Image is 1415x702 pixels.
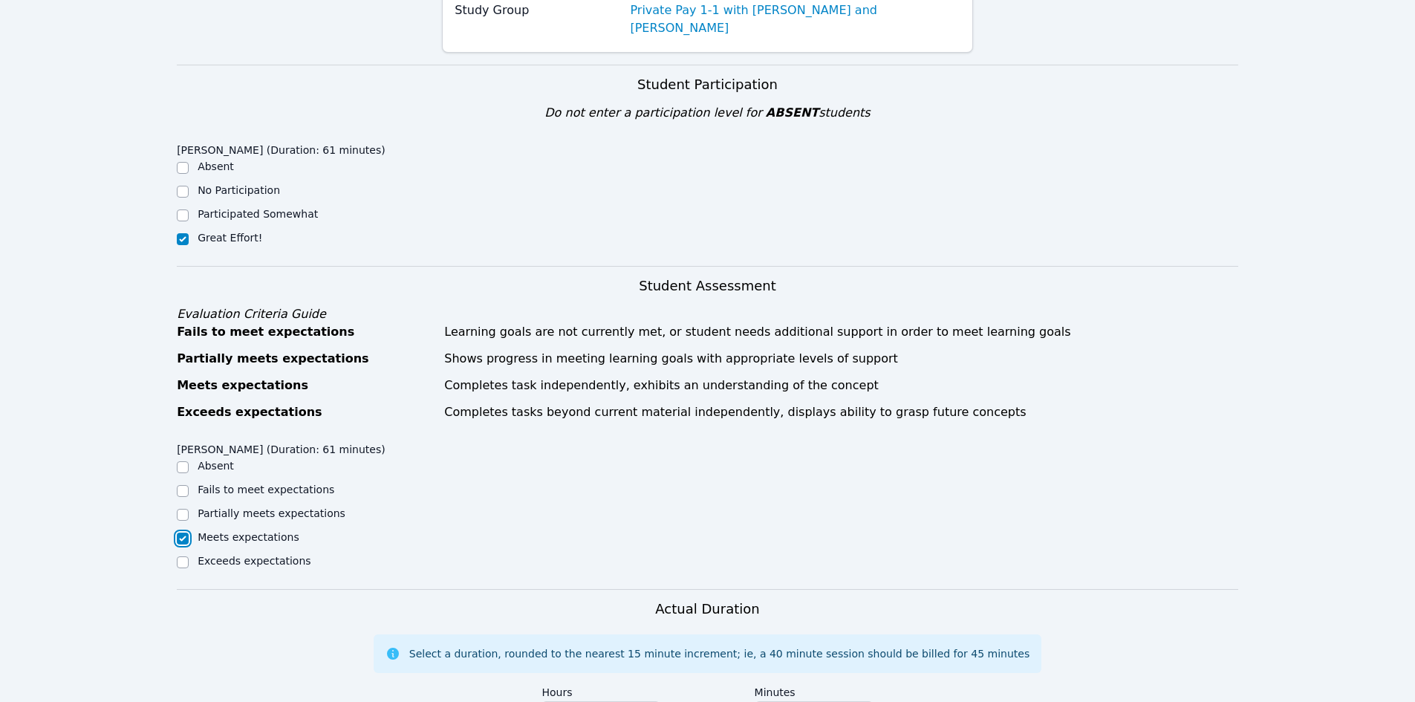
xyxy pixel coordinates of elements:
label: Study Group [455,1,621,19]
label: Great Effort! [198,232,262,244]
legend: [PERSON_NAME] (Duration: 61 minutes) [177,436,386,458]
a: Private Pay 1-1 with [PERSON_NAME] and [PERSON_NAME] [630,1,960,37]
label: No Participation [198,184,280,196]
label: Absent [198,460,234,472]
div: Select a duration, rounded to the nearest 15 minute increment; ie, a 40 minute session should be ... [409,646,1029,661]
label: Participated Somewhat [198,208,318,220]
div: Fails to meet expectations [177,323,435,341]
legend: [PERSON_NAME] (Duration: 61 minutes) [177,137,386,159]
label: Partially meets expectations [198,507,345,519]
div: Do not enter a participation level for students [177,104,1238,122]
label: Exceeds expectations [198,555,310,567]
h3: Student Assessment [177,276,1238,296]
div: Completes tasks beyond current material independently, displays ability to grasp future concepts [444,403,1238,421]
div: Evaluation Criteria Guide [177,305,1238,323]
div: Meets expectations [177,377,435,394]
div: Exceeds expectations [177,403,435,421]
label: Minutes [755,679,874,701]
span: ABSENT [766,105,819,120]
div: Completes task independently, exhibits an understanding of the concept [444,377,1238,394]
h3: Actual Duration [655,599,759,620]
div: Shows progress in meeting learning goals with appropriate levels of support [444,350,1238,368]
label: Meets expectations [198,531,299,543]
h3: Student Participation [177,74,1238,95]
div: Learning goals are not currently met, or student needs additional support in order to meet learni... [444,323,1238,341]
label: Hours [541,679,660,701]
div: Partially meets expectations [177,350,435,368]
label: Absent [198,160,234,172]
label: Fails to meet expectations [198,484,334,495]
